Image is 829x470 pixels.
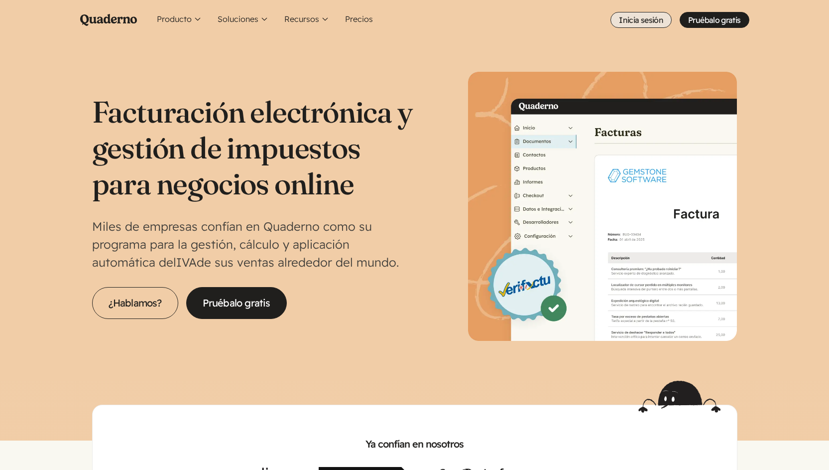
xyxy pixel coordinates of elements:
[680,12,749,28] a: Pruébalo gratis
[468,72,737,341] img: Interfaz de Quaderno mostrando la página Factura con el distintivo Verifactu
[92,217,415,271] p: Miles de empresas confían en Quaderno como su programa para la gestión, cálculo y aplicación auto...
[92,94,415,201] h1: Facturación electrónica y gestión de impuestos para negocios online
[176,255,197,270] abbr: Impuesto sobre el Valor Añadido
[92,287,178,319] a: ¿Hablamos?
[109,437,721,451] h2: Ya confían en nosotros
[186,287,287,319] a: Pruébalo gratis
[610,12,672,28] a: Inicia sesión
